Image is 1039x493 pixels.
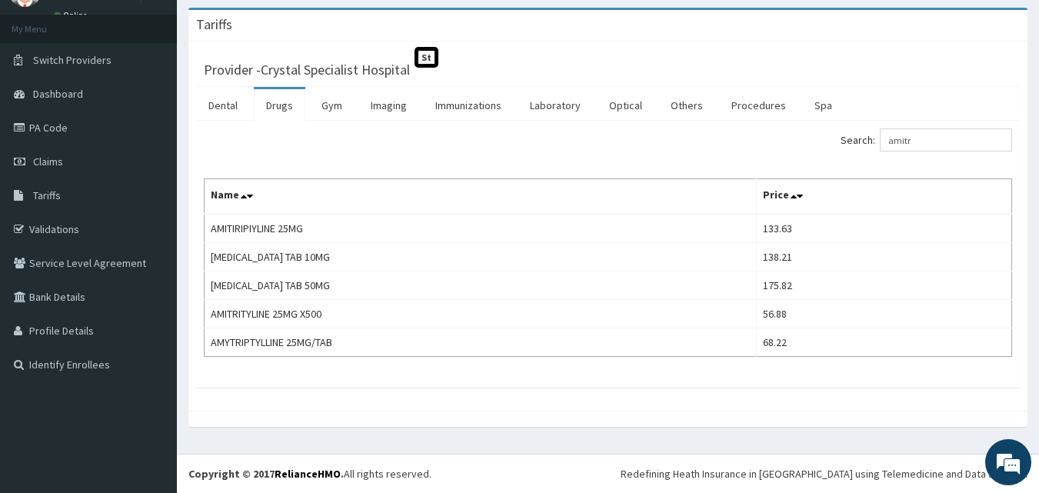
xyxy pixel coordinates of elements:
[275,467,341,481] a: RelianceHMO
[188,467,344,481] strong: Copyright © 2017 .
[33,188,61,202] span: Tariffs
[8,329,293,383] textarea: Type your message and hit 'Enter'
[252,8,289,45] div: Minimize live chat window
[621,466,1027,481] div: Redefining Heath Insurance in [GEOGRAPHIC_DATA] using Telemedicine and Data Science!
[177,454,1039,493] footer: All rights reserved.
[54,10,91,21] a: Online
[80,86,258,106] div: Chat with us now
[89,148,212,304] span: We're online!
[28,77,62,115] img: d_794563401_company_1708531726252_794563401
[33,155,63,168] span: Claims
[33,53,112,67] span: Switch Providers
[33,87,83,101] span: Dashboard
